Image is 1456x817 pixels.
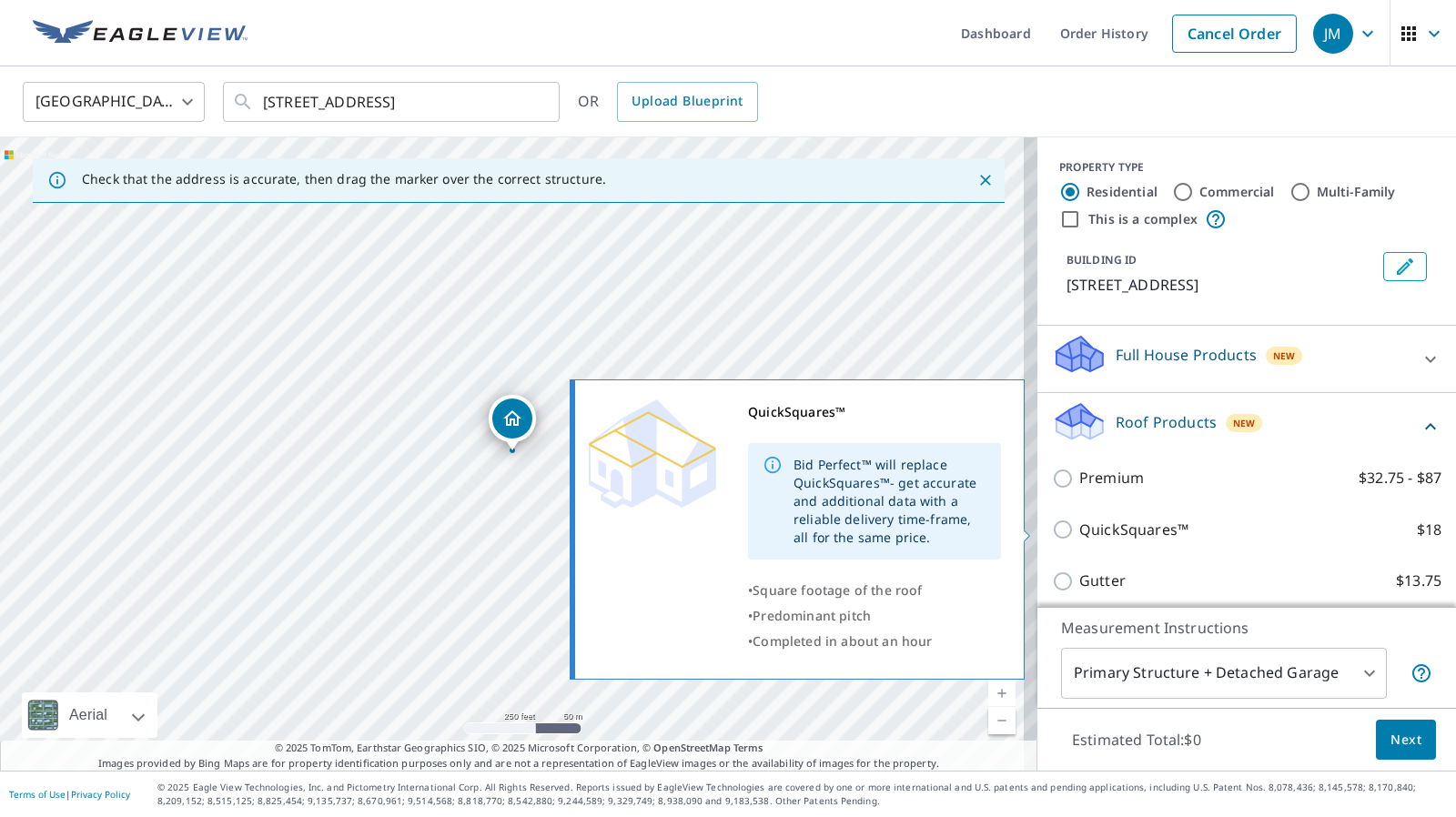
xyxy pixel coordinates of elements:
p: QuickSquares™ [1079,519,1188,541]
div: • [748,629,1001,654]
button: Next [1376,720,1436,761]
div: Full House ProductsNew [1052,333,1441,385]
label: Residential [1087,183,1158,201]
label: Multi-Family [1317,183,1396,201]
div: Roof ProductsNew [1052,400,1441,452]
img: Premium [589,399,716,509]
span: Predominant pitch [753,607,871,624]
p: Premium [1079,467,1144,489]
p: [STREET_ADDRESS] [1067,274,1376,296]
span: New [1233,416,1256,430]
label: This is a complex [1088,210,1198,228]
div: Aerial [22,692,157,738]
button: Edit building 1 [1383,252,1427,281]
p: Gutter [1079,570,1126,592]
div: • [748,603,1001,629]
div: OR [578,82,758,122]
div: QuickSquares™ [748,399,1001,425]
p: © 2025 Eagle View Technologies, Inc. and Pictometry International Corp. All Rights Reserved. Repo... [157,781,1447,808]
p: $13.75 [1396,570,1441,592]
a: Terms of Use [9,788,66,801]
a: Current Level 17, Zoom In [988,680,1016,707]
a: Upload Blueprint [617,82,757,122]
p: Measurement Instructions [1061,617,1432,639]
span: New [1273,348,1296,363]
span: Next [1390,729,1421,751]
span: Completed in about an hour [753,632,932,650]
button: Close [974,168,997,192]
span: Square footage of the roof [753,581,922,599]
div: [GEOGRAPHIC_DATA] [23,76,205,127]
p: Estimated Total: $0 [1057,720,1216,760]
div: Primary Structure + Detached Garage [1061,648,1387,699]
a: Privacy Policy [71,788,130,801]
img: EV Logo [33,20,248,47]
div: PROPERTY TYPE [1059,159,1434,176]
div: Aerial [64,692,113,738]
p: Full House Products [1116,344,1257,366]
input: Search by address or latitude-longitude [263,76,522,127]
label: Commercial [1199,183,1275,201]
span: Your report will include the primary structure and a detached garage if one exists. [1410,662,1432,684]
a: Terms [733,741,763,754]
span: Upload Blueprint [632,90,743,113]
div: JM [1313,14,1353,54]
a: Current Level 17, Zoom Out [988,707,1016,734]
p: Roof Products [1116,411,1217,433]
a: OpenStreetMap [653,741,730,754]
div: • [748,578,1001,603]
p: | [9,789,130,800]
div: Bid Perfect™ will replace QuickSquares™- get accurate and additional data with a reliable deliver... [794,449,986,554]
span: © 2025 TomTom, Earthstar Geographics SIO, © 2025 Microsoft Corporation, © [275,741,763,756]
p: BUILDING ID [1067,252,1137,267]
div: Dropped pin, building 1, Residential property, 5117 Albany Ave Lubbock, TX 79414 [489,395,536,451]
p: $18 [1417,519,1441,541]
a: Cancel Order [1172,15,1297,53]
p: $32.75 - $87 [1359,467,1441,489]
p: Check that the address is accurate, then drag the marker over the correct structure. [82,171,606,187]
